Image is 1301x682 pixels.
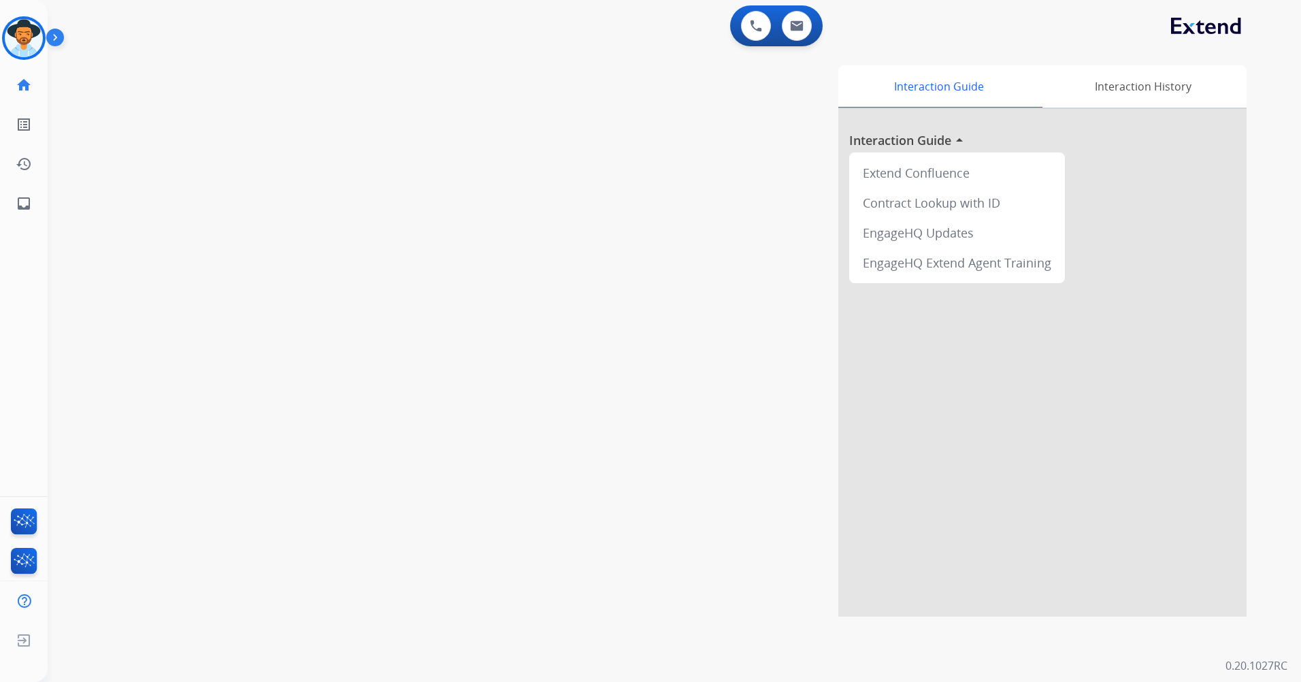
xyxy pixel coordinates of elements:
[855,248,1059,278] div: EngageHQ Extend Agent Training
[838,65,1039,108] div: Interaction Guide
[855,158,1059,188] div: Extend Confluence
[5,19,43,57] img: avatar
[16,116,32,133] mat-icon: list_alt
[1039,65,1247,108] div: Interaction History
[855,188,1059,218] div: Contract Lookup with ID
[1225,657,1287,674] p: 0.20.1027RC
[16,156,32,172] mat-icon: history
[16,195,32,212] mat-icon: inbox
[855,218,1059,248] div: EngageHQ Updates
[16,77,32,93] mat-icon: home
